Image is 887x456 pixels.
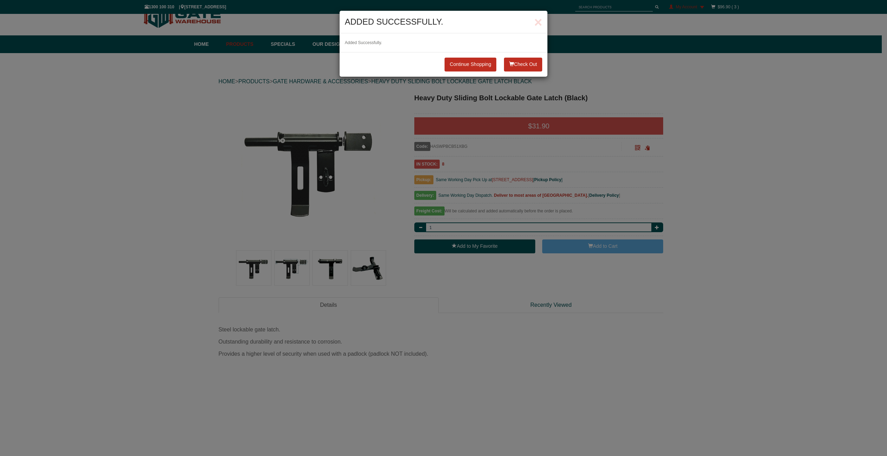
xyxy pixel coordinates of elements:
[748,270,887,432] iframe: LiveChat chat widget
[345,16,542,28] h4: Added successfully.
[504,58,542,71] button: Check Out
[445,58,496,71] a: Close
[534,15,542,30] span: ×
[534,15,542,29] button: Close
[340,33,547,52] div: Added Successfully.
